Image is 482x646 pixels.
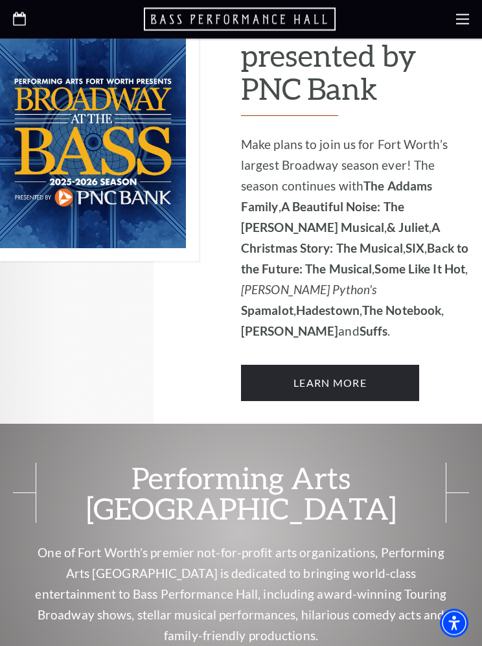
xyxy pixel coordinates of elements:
[440,609,468,638] div: Accessibility Menu
[241,365,419,402] a: Learn More 2025-2026 Broadway at the Bass Season presented by PNC Bank
[241,324,338,339] strong: [PERSON_NAME]
[144,6,338,32] a: Open this option
[241,135,469,342] p: Make plans to join us for Fort Worth’s largest Broadway season ever! The season continues with , ...
[13,12,26,27] a: Open this option
[241,220,440,256] strong: A Christmas Story: The Musical
[241,179,432,214] strong: The Addams Family
[374,262,465,277] strong: Some Like It Hot
[296,303,360,318] strong: Hadestown
[387,220,429,235] strong: & Juliet
[406,241,424,256] strong: SIX
[360,324,388,339] strong: Suffs
[241,241,468,277] strong: Back to the Future: The Musical
[36,463,446,524] span: Performing Arts [GEOGRAPHIC_DATA]
[362,303,441,318] strong: The Notebook
[241,283,376,297] em: [PERSON_NAME] Python's
[241,303,293,318] strong: Spamalot
[241,200,404,235] strong: A Beautiful Noise: The [PERSON_NAME] Musical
